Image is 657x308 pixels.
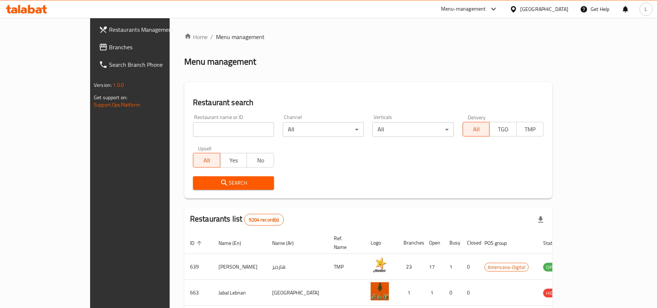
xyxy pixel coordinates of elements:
span: No [250,155,271,166]
span: Restaurants Management [109,25,194,34]
div: Export file [532,211,549,228]
th: Branches [398,232,423,254]
th: Busy [444,232,461,254]
span: Version: [94,80,112,90]
label: Delivery [468,115,486,120]
nav: breadcrumb [184,32,552,41]
div: Menu-management [441,5,486,14]
td: هارديز [266,254,328,280]
a: Branches [93,38,200,56]
span: TMP [519,124,541,135]
span: HIDDEN [543,289,565,297]
span: Status [543,239,567,247]
button: TMP [516,122,544,136]
td: 1 [444,254,461,280]
span: All [466,124,487,135]
td: 0 [444,280,461,306]
span: 1.0.0 [113,80,124,90]
button: Yes [220,153,247,168]
span: POS group [484,239,516,247]
td: 0 [461,254,479,280]
td: 23 [398,254,423,280]
h2: Restaurant search [193,97,544,108]
div: Total records count [244,214,283,226]
span: Name (Ar) [272,239,303,247]
th: Logo [365,232,398,254]
span: Get support on: [94,93,127,102]
h2: Restaurants list [190,213,284,226]
span: Menu management [216,32,264,41]
a: Restaurants Management [93,21,200,38]
span: Search Branch Phone [109,60,194,69]
span: ID [190,239,204,247]
span: All [196,155,217,166]
button: TGO [489,122,517,136]
li: / [210,32,213,41]
span: OPEN [543,263,561,272]
th: Open [423,232,444,254]
button: No [247,153,274,168]
td: TMP [328,254,365,280]
label: Upsell [198,146,212,151]
td: 0 [461,280,479,306]
h2: Menu management [184,56,256,68]
div: All [372,122,453,137]
td: 17 [423,254,444,280]
td: 1 [398,280,423,306]
span: Name (En) [219,239,251,247]
img: Jabal Lebnan [371,282,389,300]
div: All [283,122,364,137]
span: 9204 record(s) [244,216,283,223]
a: Search Branch Phone [93,56,200,73]
span: Branches [109,43,194,51]
span: TGO [492,124,514,135]
span: Search [199,178,268,188]
td: [PERSON_NAME] [213,254,266,280]
a: Support.OpsPlatform [94,100,140,109]
button: All [193,153,220,168]
span: Yes [223,155,244,166]
span: L [645,5,647,13]
span: Americana-Digital [485,263,528,272]
td: 1 [423,280,444,306]
span: Ref. Name [334,234,356,251]
div: [GEOGRAPHIC_DATA] [520,5,568,13]
th: Closed [461,232,479,254]
button: Search [193,176,274,190]
td: [GEOGRAPHIC_DATA] [266,280,328,306]
td: Jabal Lebnan [213,280,266,306]
img: Hardee's [371,256,389,274]
input: Search for restaurant name or ID.. [193,122,274,137]
button: All [463,122,490,136]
